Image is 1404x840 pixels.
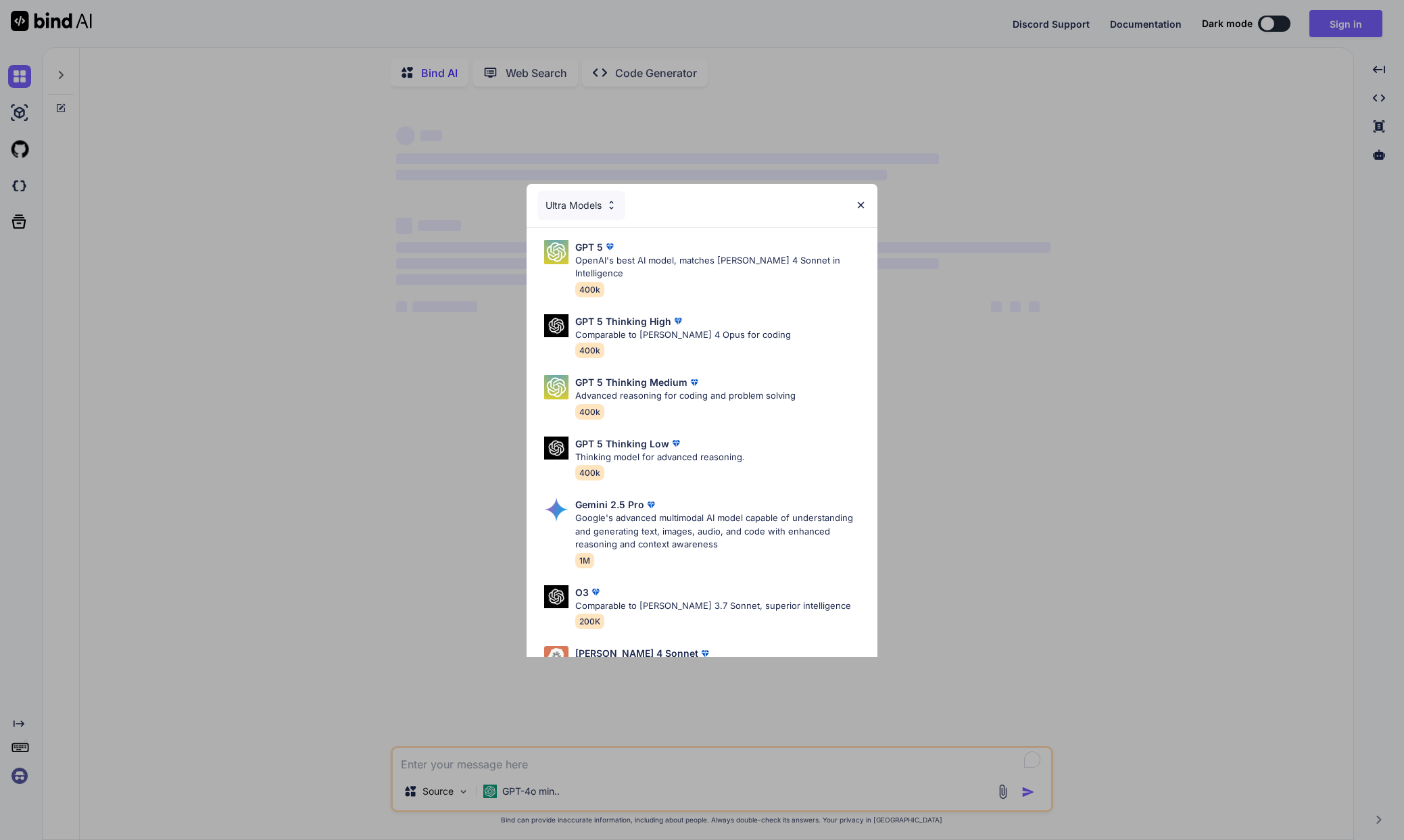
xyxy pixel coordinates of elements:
img: premium [644,498,658,512]
span: 400k [575,404,604,420]
img: premium [589,585,602,599]
p: GPT 5 Thinking Medium [575,375,687,389]
div: Ultra Models [537,191,625,220]
img: Pick Models [544,375,568,399]
span: 1M [575,553,594,568]
img: Pick Models [544,314,568,338]
p: OpenAI's best AI model, matches [PERSON_NAME] 4 Sonnet in Intelligence [575,254,867,280]
p: Google's advanced multimodal AI model capable of understanding and generating text, images, audio... [575,512,867,551]
img: Pick Models [544,585,568,609]
span: 200K [575,614,604,629]
p: O3 [575,585,589,599]
p: GPT 5 Thinking Low [575,437,669,451]
span: 400k [575,465,604,480]
p: [PERSON_NAME] 4 Sonnet [575,646,698,660]
p: Thinking model for advanced reasoning. [575,451,745,464]
p: Comparable to [PERSON_NAME] 3.7 Sonnet, superior intelligence [575,599,851,613]
img: premium [671,314,685,328]
img: premium [687,376,701,389]
p: GPT 5 Thinking High [575,314,671,328]
img: Pick Models [606,199,617,211]
img: Pick Models [544,437,568,460]
p: GPT 5 [575,240,603,254]
img: premium [698,647,712,660]
img: Pick Models [544,240,568,264]
img: Pick Models [544,646,568,670]
img: Pick Models [544,497,568,522]
img: premium [669,437,683,450]
span: 400k [575,343,604,358]
p: Comparable to [PERSON_NAME] 4 Opus for coding [575,328,791,342]
p: Advanced reasoning for coding and problem solving [575,389,796,403]
img: close [855,199,867,211]
p: Gemini 2.5 Pro [575,497,644,512]
span: 400k [575,282,604,297]
img: premium [603,240,616,253]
